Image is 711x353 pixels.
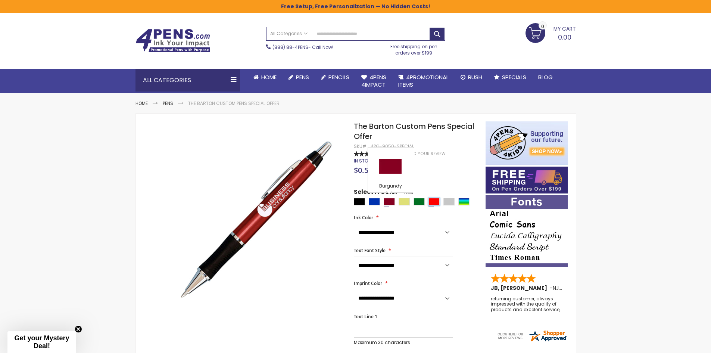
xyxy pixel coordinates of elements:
[532,69,559,86] a: Blog
[272,44,308,50] a: (888) 88-4PENS
[468,73,482,81] span: Rush
[550,284,615,292] span: - ,
[174,132,344,303] img: barton_main-2024-red_2.jpg
[455,69,488,86] a: Rush
[355,69,392,93] a: 4Pens4impact
[14,334,69,350] span: Get your Mystery Deal!
[261,73,277,81] span: Home
[354,121,474,142] span: The Barton Custom Pens Special Offer
[414,198,425,205] div: Green
[458,198,470,205] div: Assorted
[392,69,455,93] a: 4PROMOTIONALITEMS
[361,73,386,89] span: 4Pens 4impact
[398,73,449,89] span: 4PROMOTIONAL ITEMS
[354,198,365,205] div: Black
[486,167,568,193] img: Free shipping on orders over $199
[399,198,410,205] div: Gold
[354,280,382,287] span: Imprint Color
[296,73,309,81] span: Pens
[247,69,283,86] a: Home
[369,198,380,205] div: Blue
[354,151,380,157] div: 100%
[558,32,571,42] span: 0.00
[354,158,374,164] div: Availability
[135,29,210,53] img: 4Pens Custom Pens and Promotional Products
[491,296,563,312] div: returning customer, always impressed with the quality of products and excelent service, will retu...
[7,331,76,353] div: Get your Mystery Deal!Close teaser
[526,23,576,42] a: 0.00 0
[135,100,148,106] a: Home
[538,73,553,81] span: Blog
[354,158,374,164] span: In stock
[496,329,568,343] img: 4pens.com widget logo
[354,214,373,221] span: Ink Color
[553,284,562,292] span: NJ
[354,340,453,346] p: Maximum 30 characters
[496,338,568,344] a: 4pens.com certificate URL
[491,284,550,292] span: JB, [PERSON_NAME]
[315,69,355,86] a: Pencils
[328,73,349,81] span: Pencils
[163,100,173,106] a: Pens
[488,69,532,86] a: Specials
[354,313,377,320] span: Text Line 1
[443,198,455,205] div: Silver
[354,247,386,254] span: Text Font Style
[354,188,398,198] span: Select A Color
[270,31,308,37] span: All Categories
[266,27,311,40] a: All Categories
[428,198,440,205] div: Red
[272,44,333,50] span: - Call Now!
[486,195,568,267] img: font-personalization-examples
[370,183,411,191] div: Burgundy
[486,121,568,165] img: 4pens 4 kids
[502,73,526,81] span: Specials
[135,69,240,92] div: All Categories
[371,143,414,149] div: 4PG-9050-SPECIAL
[75,325,82,333] button: Close teaser
[283,69,315,86] a: Pens
[541,23,544,30] span: 0
[188,100,280,106] li: The Barton Custom Pens Special Offer
[384,198,395,205] div: Burgundy
[354,143,368,149] strong: SKU
[354,165,372,175] span: $0.50
[383,41,445,56] div: Free shipping on pen orders over $199
[408,151,446,157] a: Add Your Review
